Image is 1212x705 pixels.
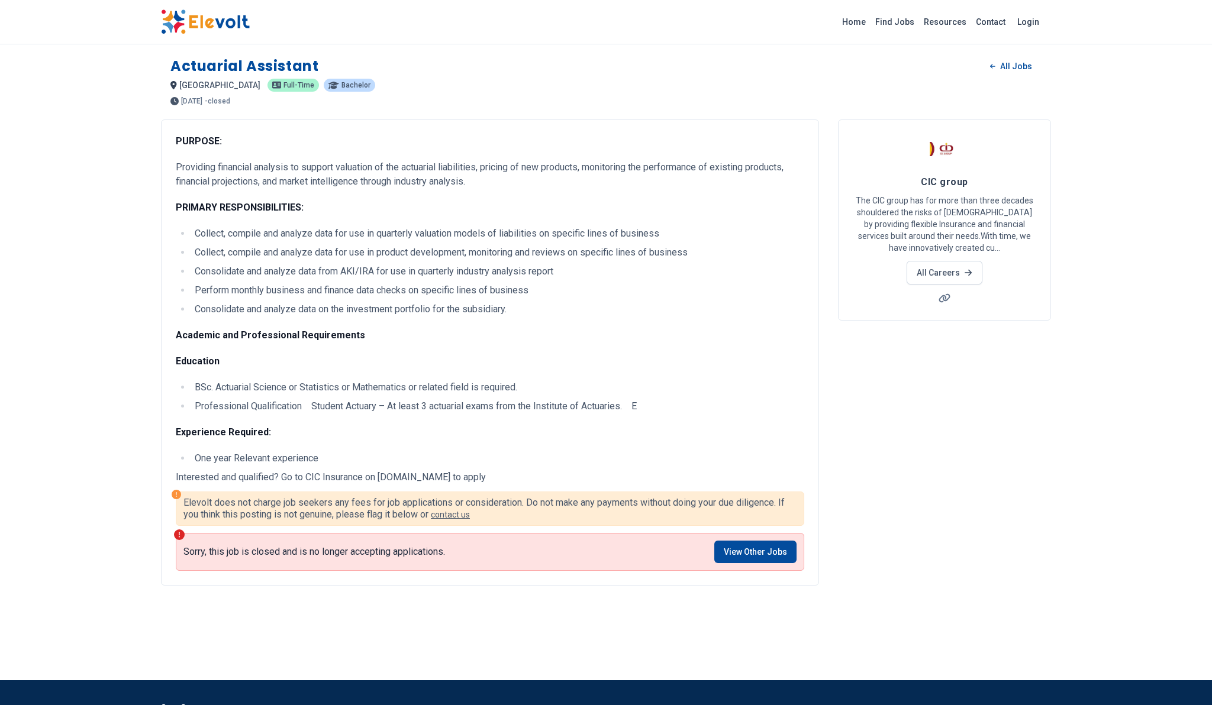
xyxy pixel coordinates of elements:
a: Contact [971,12,1010,31]
a: All Jobs [981,57,1042,75]
img: Elevolt [161,9,250,34]
p: Elevolt does not charge job seekers any fees for job applications or consideration. Do not make a... [183,497,797,520]
a: View Other Jobs [714,541,797,563]
iframe: Advertisement [838,515,1051,680]
a: Resources [919,12,971,31]
li: Consolidate and analyze data on the investment portfolio for the subsidiary. [191,302,804,316]
p: Sorry, this job is closed and is no longer accepting applications. [183,546,445,558]
a: All Careers [907,261,982,284]
li: One year Relevant experience [191,451,804,465]
a: Find Jobs [871,12,919,31]
span: CIC group [921,176,968,187]
a: contact us [431,510,470,519]
span: [DATE] [181,98,202,105]
a: Login [1010,10,1046,34]
p: The CIC group has for more than three decades shouldered the risks of [DEMOGRAPHIC_DATA] by provi... [853,195,1036,254]
span: [GEOGRAPHIC_DATA] [179,80,260,90]
li: Collect, compile and analyze data for use in quarterly valuation models of liabilities on specifi... [191,227,804,241]
strong: Experience Required: [176,426,271,438]
strong: PURPOSE: [176,135,222,147]
strong: PRIMARY RESPONSIBILITIES: [176,202,304,213]
p: Interested and qualified? Go to CIC Insurance on [DOMAIN_NAME] to apply [176,470,804,484]
li: BSc. Actuarial Science or Statistics or Mathematics or related field is required. [191,380,804,394]
iframe: Advertisement [838,335,1051,500]
strong: Academic and Professional Requirements [176,329,365,341]
img: CIC group [930,134,959,164]
li: Collect, compile and analyze data for use in product development, monitoring and reviews on speci... [191,245,804,260]
strong: Education [176,355,220,367]
span: Full-time [283,82,314,89]
p: Providing financial analysis to support valuation of the actuarial liabilities, pricing of new pr... [176,160,804,189]
li: Professional Qualification Student Actuary – At least 3 actuarial exams from the Institute of Act... [191,399,804,413]
h1: Actuarial Assistant [170,57,318,76]
span: Bachelor [341,82,370,89]
a: Home [837,12,871,31]
li: Consolidate and analyze data from AKI/IRA for use in quarterly industry analysis report [191,264,804,279]
p: - closed [205,98,230,105]
li: Perform monthly business and finance data checks on specific lines of business [191,283,804,297]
